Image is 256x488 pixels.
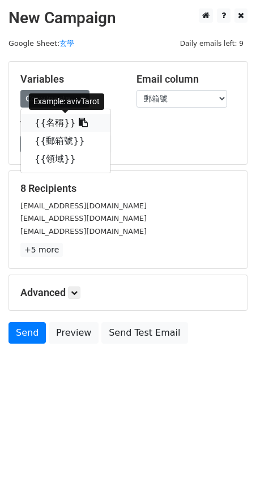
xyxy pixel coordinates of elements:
h5: 8 Recipients [20,182,236,195]
a: {{郵箱號}} [21,132,110,150]
h5: Variables [20,73,120,85]
iframe: Chat Widget [199,434,256,488]
small: [EMAIL_ADDRESS][DOMAIN_NAME] [20,227,147,236]
h2: New Campaign [8,8,248,28]
a: {{領域}} [21,150,110,168]
a: 玄學 [59,39,74,48]
h5: Advanced [20,286,236,299]
a: Preview [49,322,99,344]
h5: Email column [136,73,236,85]
a: Send [8,322,46,344]
span: Daily emails left: 9 [176,37,248,50]
a: Copy/paste... [20,90,89,108]
a: Daily emails left: 9 [176,39,248,48]
small: [EMAIL_ADDRESS][DOMAIN_NAME] [20,202,147,210]
div: Example: avivTarot [29,93,104,110]
a: {{名稱}} [21,114,110,132]
small: [EMAIL_ADDRESS][DOMAIN_NAME] [20,214,147,222]
small: Google Sheet: [8,39,74,48]
a: Send Test Email [101,322,187,344]
a: +5 more [20,243,63,257]
div: 聊天小组件 [199,434,256,488]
